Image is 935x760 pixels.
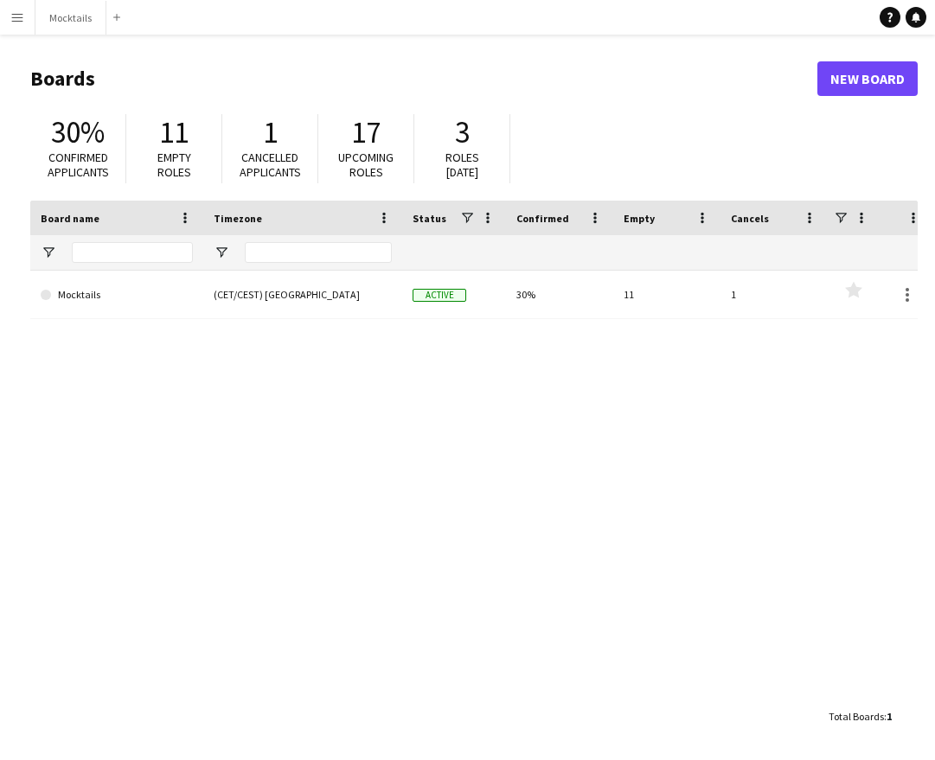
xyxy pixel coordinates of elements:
div: 30% [506,271,613,318]
div: : [829,699,892,733]
div: (CET/CEST) [GEOGRAPHIC_DATA] [203,271,402,318]
button: Open Filter Menu [214,245,229,260]
span: Total Boards [829,710,884,723]
span: Confirmed [516,212,569,225]
button: Open Filter Menu [41,245,56,260]
span: 1 [887,710,892,723]
div: 1 [720,271,828,318]
span: Empty [624,212,655,225]
span: Empty roles [157,150,191,180]
input: Timezone Filter Input [245,242,392,263]
a: Mocktails [41,271,193,319]
span: 30% [51,113,105,151]
span: 17 [351,113,381,151]
span: 3 [455,113,470,151]
span: Board name [41,212,99,225]
span: 11 [159,113,189,151]
span: Cancels [731,212,769,225]
span: 1 [263,113,278,151]
span: Timezone [214,212,262,225]
h1: Boards [30,66,817,92]
input: Board name Filter Input [72,242,193,263]
span: Confirmed applicants [48,150,109,180]
span: Cancelled applicants [240,150,301,180]
a: New Board [817,61,918,96]
div: 11 [613,271,720,318]
span: Upcoming roles [338,150,394,180]
button: Mocktails [35,1,106,35]
span: Roles [DATE] [445,150,479,180]
span: Active [413,289,466,302]
span: Status [413,212,446,225]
